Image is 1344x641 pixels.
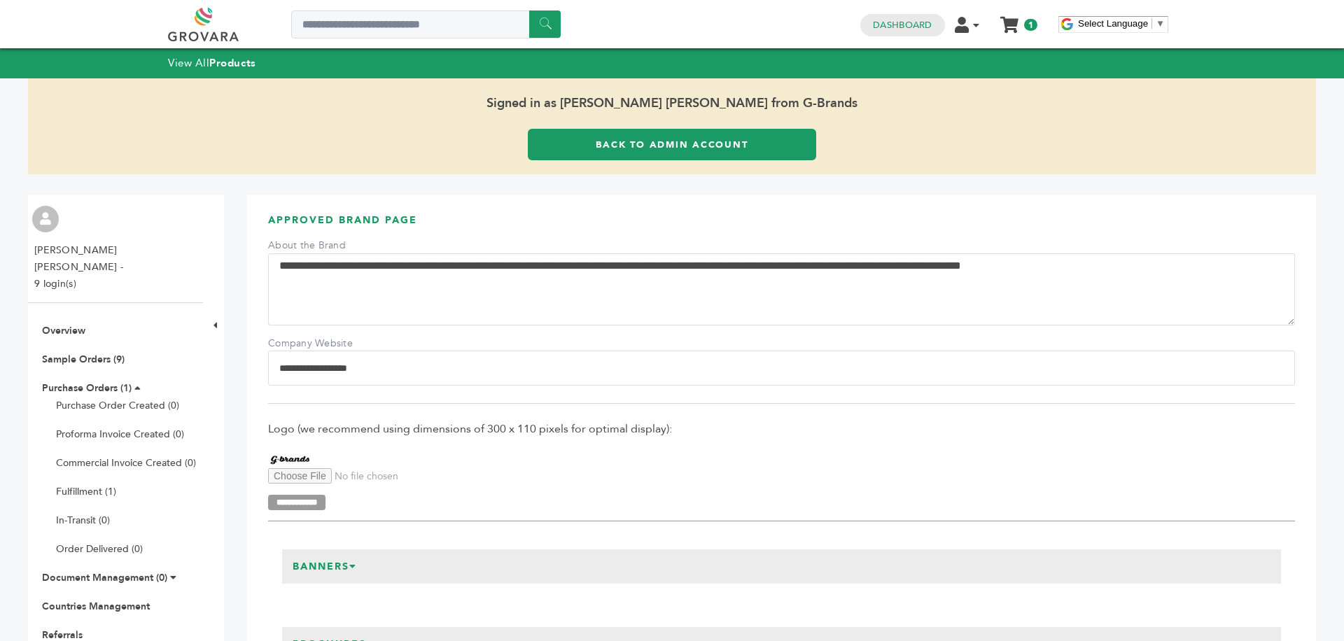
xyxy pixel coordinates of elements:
span: Select Language [1078,18,1148,29]
a: Sample Orders (9) [42,353,125,366]
strong: Products [209,56,255,70]
a: Countries Management [42,600,150,613]
a: Select Language​ [1078,18,1165,29]
span: Logo (we recommend using dimensions of 300 x 110 pixels for optimal display): [268,421,1295,437]
a: Back to Admin Account [528,129,816,160]
span: ▼ [1156,18,1165,29]
a: Order Delivered (0) [56,542,143,556]
span: Signed in as [PERSON_NAME] [PERSON_NAME] from G-Brands [28,78,1316,129]
a: Proforma Invoice Created (0) [56,428,184,441]
span: 1 [1024,19,1037,31]
h3: APPROVED BRAND PAGE [268,213,1295,238]
a: Commercial Invoice Created (0) [56,456,196,470]
img: profile.png [32,206,59,232]
a: Dashboard [873,19,932,31]
a: In-Transit (0) [56,514,110,527]
a: Purchase Orders (1) [42,381,132,395]
a: Fulfillment (1) [56,485,116,498]
a: View AllProducts [168,56,256,70]
input: Search a product or brand... [291,10,561,38]
h3: Banners [282,549,367,584]
a: My Cart [1002,13,1018,27]
label: Company Website [268,337,366,351]
a: Purchase Order Created (0) [56,399,179,412]
img: G-Brands [268,453,310,468]
label: About the Brand [268,239,366,253]
a: Overview [42,324,85,337]
li: [PERSON_NAME] [PERSON_NAME] - 9 login(s) [34,242,199,293]
a: Document Management (0) [42,571,167,584]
